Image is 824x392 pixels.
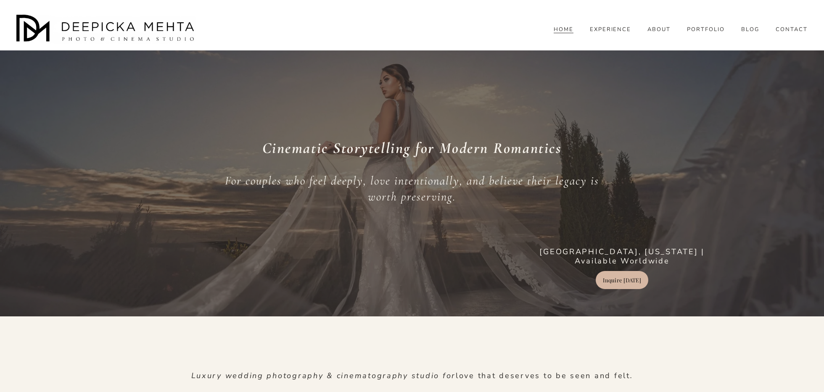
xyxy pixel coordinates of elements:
em: For couples who feel deeply, love intentionally, and believe their legacy is worth preserving. [225,174,603,204]
p: love that deserves to be seen and felt [167,371,657,381]
em: Cinematic Storytelling for Modern Romantics [262,139,562,157]
a: Inquire [DATE] [596,271,648,289]
a: PORTFOLIO [687,26,725,34]
a: EXPERIENCE [590,26,631,34]
p: [GEOGRAPHIC_DATA], [US_STATE] | Available Worldwide [538,247,706,266]
a: CONTACT [776,26,808,34]
span: BLOG [741,26,759,33]
em: Luxury wedding photography & cinematography studio for [191,371,456,381]
a: ABOUT [647,26,671,34]
em: . [630,371,633,381]
a: folder dropdown [741,26,759,34]
a: HOME [554,26,573,34]
img: Austin Wedding Photographer - Deepicka Mehta Photography &amp; Cinematography [16,15,197,44]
